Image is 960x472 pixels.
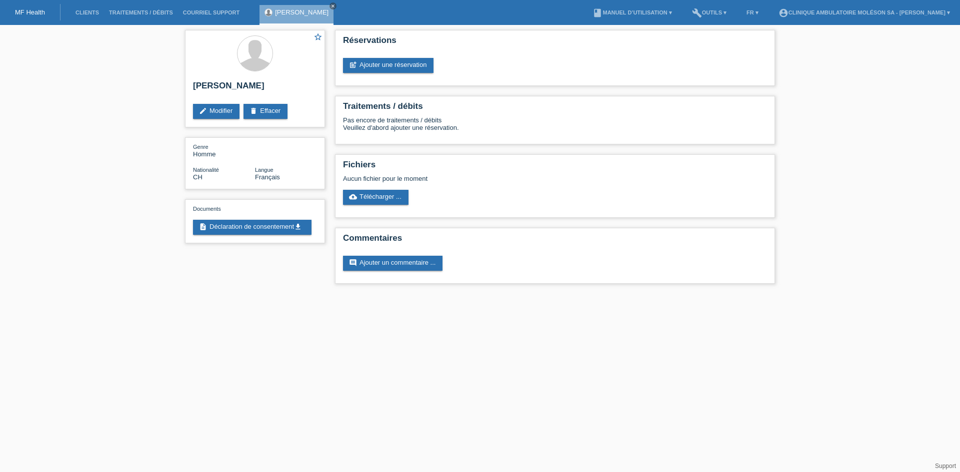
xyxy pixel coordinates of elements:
a: cloud_uploadTélécharger ... [343,190,408,205]
div: Pas encore de traitements / débits Veuillez d'abord ajouter une réservation. [343,116,767,139]
h2: Traitements / débits [343,101,767,116]
a: editModifier [193,104,239,119]
h2: Fichiers [343,160,767,175]
span: Nationalité [193,167,219,173]
i: star_border [313,32,322,41]
a: MF Health [15,8,45,16]
i: account_circle [778,8,788,18]
a: account_circleClinique ambulatoire Moléson SA - [PERSON_NAME] ▾ [773,9,955,15]
a: FR ▾ [741,9,763,15]
a: [PERSON_NAME] [275,8,328,16]
h2: Commentaires [343,233,767,248]
i: book [592,8,602,18]
a: descriptionDéclaration de consentementget_app [193,220,311,235]
div: Homme [193,143,255,158]
span: Français [255,173,280,181]
i: build [692,8,702,18]
i: get_app [294,223,302,231]
a: close [329,2,336,9]
i: edit [199,107,207,115]
a: Traitements / débits [104,9,178,15]
a: Support [935,463,956,470]
i: delete [249,107,257,115]
a: buildOutils ▾ [687,9,731,15]
a: post_addAjouter une réservation [343,58,433,73]
i: description [199,223,207,231]
span: Langue [255,167,273,173]
a: bookManuel d’utilisation ▾ [587,9,676,15]
a: deleteEffacer [243,104,287,119]
h2: Réservations [343,35,767,50]
i: cloud_upload [349,193,357,201]
a: Clients [70,9,104,15]
span: Documents [193,206,221,212]
i: post_add [349,61,357,69]
a: star_border [313,32,322,43]
h2: [PERSON_NAME] [193,81,317,96]
i: close [330,3,335,8]
i: comment [349,259,357,267]
span: Genre [193,144,208,150]
a: Courriel Support [178,9,244,15]
span: Suisse [193,173,202,181]
div: Aucun fichier pour le moment [343,175,648,182]
a: commentAjouter un commentaire ... [343,256,442,271]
